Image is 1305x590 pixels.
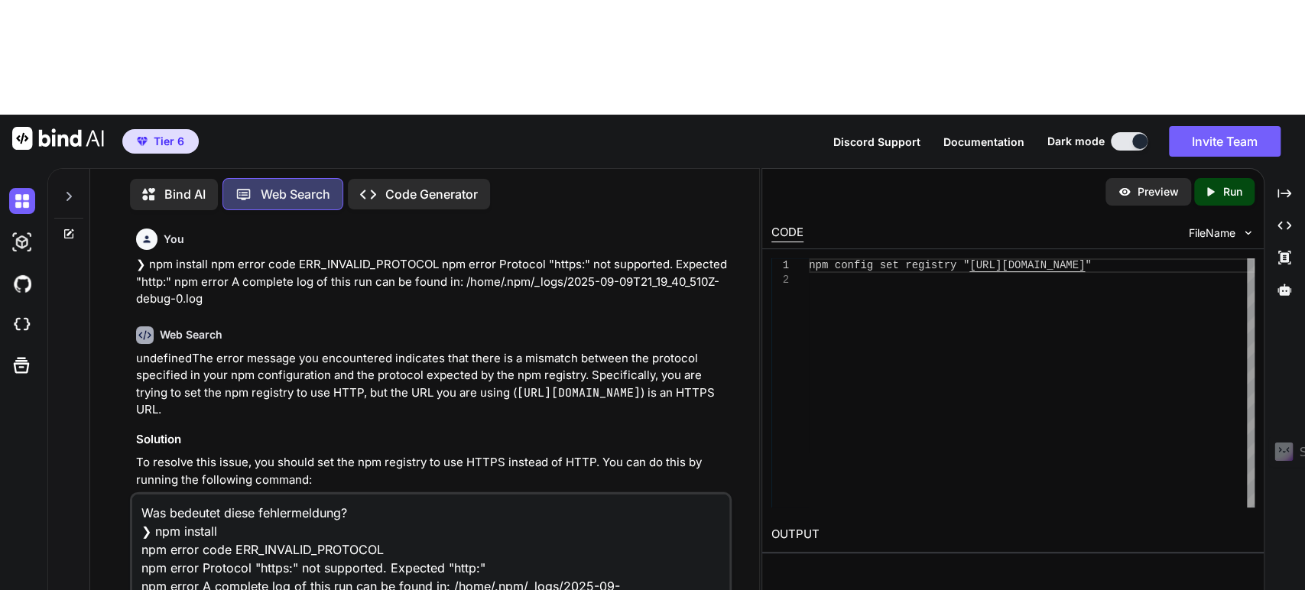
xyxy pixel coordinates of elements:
img: chevron down [1242,226,1255,239]
button: Documentation [943,134,1024,150]
h3: Solution [136,431,729,449]
button: premiumTier 6 [122,129,199,154]
button: Invite Team [1169,126,1281,157]
span: " [1085,259,1091,271]
button: Discord Support [833,134,920,150]
span: Documentation [943,135,1024,148]
h2: OUTPUT [762,517,1264,553]
img: premium [137,137,148,146]
p: Preview [1138,184,1179,199]
h6: You [164,232,184,247]
img: darkAi-studio [9,229,35,255]
h6: Web Search [160,327,222,342]
div: CODE [771,224,803,242]
span: FileName [1189,225,1235,241]
img: githubDark [9,271,35,297]
p: Bind AI [164,185,206,203]
img: cloudideIcon [9,312,35,338]
p: To resolve this issue, you should set the npm registry to use HTTPS instead of HTTP. You can do t... [136,454,729,488]
code: [URL][DOMAIN_NAME] [517,385,641,400]
div: 2 [771,273,789,287]
span: [URL][DOMAIN_NAME] [969,259,1085,271]
span: Tier 6 [154,134,184,149]
p: Web Search [261,185,330,203]
span: npm config set registry " [809,259,969,271]
div: 1 [771,258,789,273]
img: darkChat [9,188,35,214]
img: Bind AI [12,127,104,150]
p: ❯ npm install npm error code ERR_INVALID_PROTOCOL npm error Protocol "https:" not supported. Expe... [136,256,729,308]
p: Run [1223,184,1242,199]
span: Discord Support [833,135,920,148]
p: undefinedThe error message you encountered indicates that there is a mismatch between the protoco... [136,350,729,419]
span: Dark mode [1047,134,1105,149]
img: preview [1118,185,1131,199]
p: Code Generator [385,185,478,203]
